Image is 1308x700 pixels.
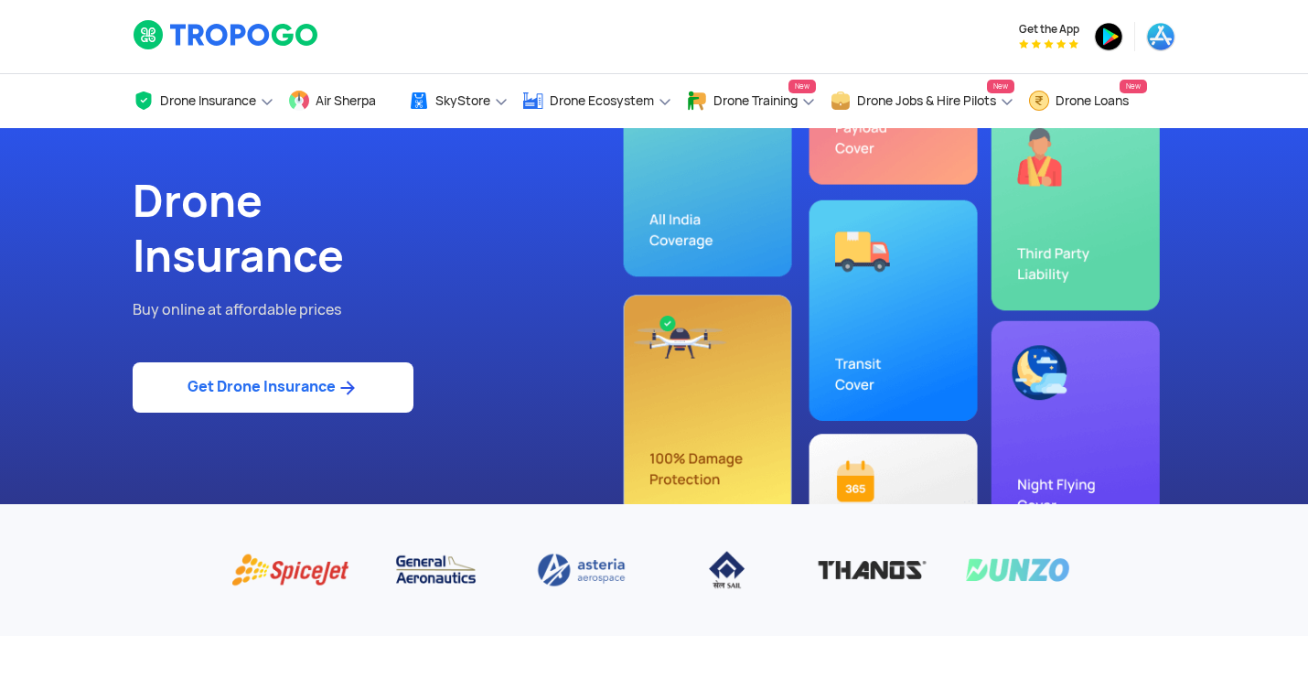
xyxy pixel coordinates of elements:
img: Spice Jet [231,550,349,590]
img: logoHeader.svg [133,19,320,50]
span: Drone Ecosystem [550,93,654,108]
span: Drone Loans [1056,93,1129,108]
img: IISCO Steel Plant [668,550,786,590]
img: Dunzo [959,550,1077,590]
h1: Drone Insurance [133,174,640,284]
img: App Raking [1019,39,1078,48]
img: Asteria aerospace [522,550,640,590]
a: Drone Insurance [133,74,274,128]
a: Get Drone Insurance [133,362,413,413]
a: Drone Ecosystem [522,74,672,128]
span: Drone Training [713,93,798,108]
span: Air Sherpa [316,93,376,108]
a: Drone TrainingNew [686,74,816,128]
span: SkyStore [435,93,490,108]
a: SkyStore [408,74,509,128]
img: ic_arrow_forward_blue.svg [336,377,359,399]
img: ic_appstore.png [1146,22,1175,51]
img: ic_playstore.png [1094,22,1123,51]
span: New [1120,80,1147,93]
span: Get the App [1019,22,1079,37]
img: General Aeronautics [377,550,495,590]
p: Buy online at affordable prices [133,298,640,322]
a: Drone Jobs & Hire PilotsNew [830,74,1014,128]
span: Drone Jobs & Hire Pilots [857,93,996,108]
a: Drone LoansNew [1028,74,1147,128]
span: New [987,80,1014,93]
img: Thanos Technologies [813,550,931,590]
span: Drone Insurance [160,93,256,108]
a: Air Sherpa [288,74,394,128]
span: New [788,80,816,93]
